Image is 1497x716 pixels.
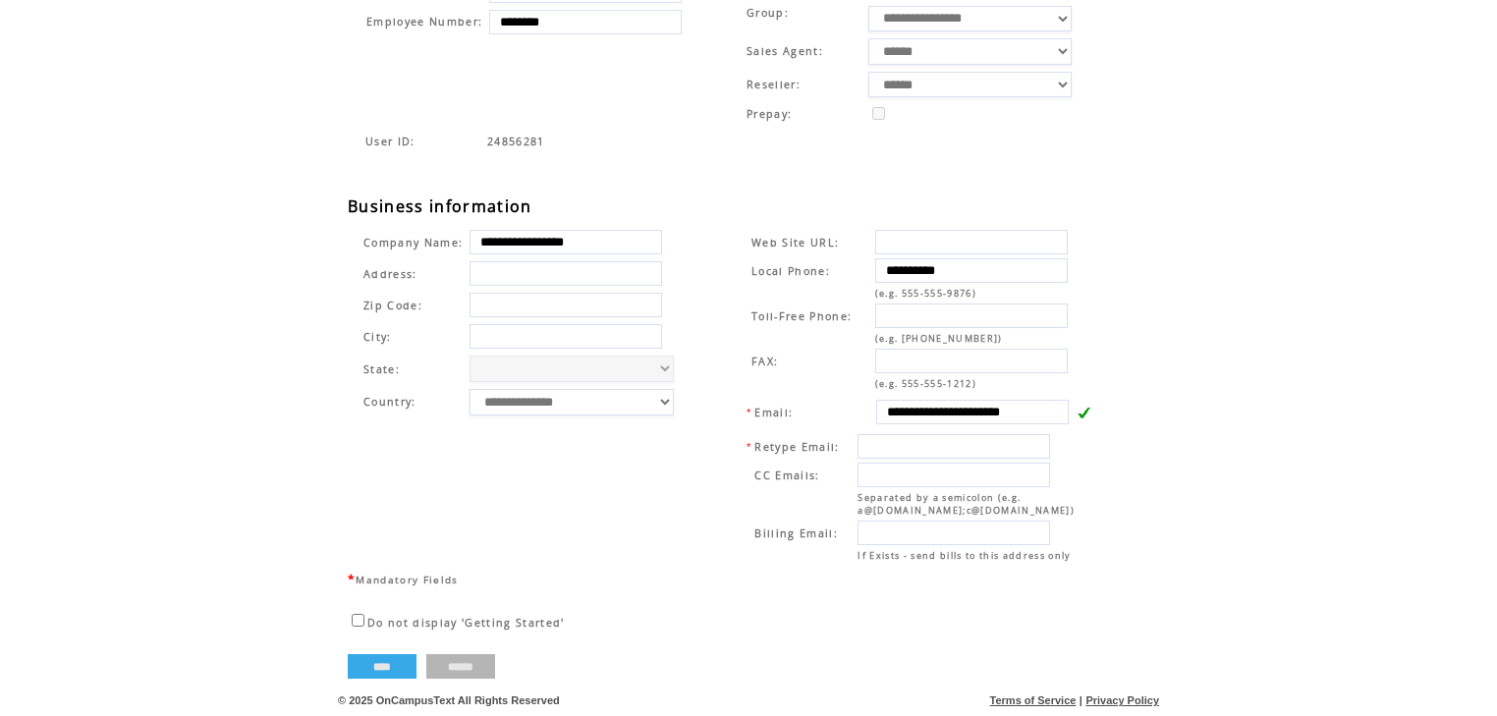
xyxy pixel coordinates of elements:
a: Terms of Service [990,694,1077,706]
span: Retype Email: [754,440,839,454]
span: Group: [747,6,789,20]
span: FAX: [751,355,778,368]
span: Billing Email: [754,526,838,540]
span: (e.g. 555-555-1212) [875,377,976,390]
span: Mandatory Fields [356,573,458,586]
img: v.gif [1077,406,1090,419]
span: Company Name: [363,236,463,249]
span: Country: [363,395,416,409]
span: | [1080,694,1082,706]
span: CC Emails: [754,468,819,482]
span: State: [363,362,463,376]
span: © 2025 OnCampusText All Rights Reserved [338,694,560,706]
span: Indicates the agent code for sign up page with sales agent or reseller tracking code [365,135,416,148]
span: Employee Number: [366,15,482,28]
span: Prepay: [747,107,792,121]
span: Reseller: [747,78,801,91]
span: (e.g. [PHONE_NUMBER]) [875,332,1003,345]
span: Separated by a semicolon (e.g. a@[DOMAIN_NAME];c@[DOMAIN_NAME]) [858,491,1075,517]
span: Address: [363,267,417,281]
span: Zip Code: [363,299,422,312]
span: Do not display 'Getting Started' [367,616,565,630]
span: If Exists - send bills to this address only [858,549,1071,562]
span: City: [363,330,392,344]
span: Email: [754,406,793,419]
a: Privacy Policy [1085,694,1159,706]
span: Web Site URL: [751,236,839,249]
span: Toll-Free Phone: [751,309,852,323]
span: Sales Agent: [747,44,823,58]
span: (e.g. 555-555-9876) [875,287,976,300]
span: Local Phone: [751,264,830,278]
span: Business information [348,195,532,217]
span: Indicates the agent code for sign up page with sales agent or reseller tracking code [487,135,545,148]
